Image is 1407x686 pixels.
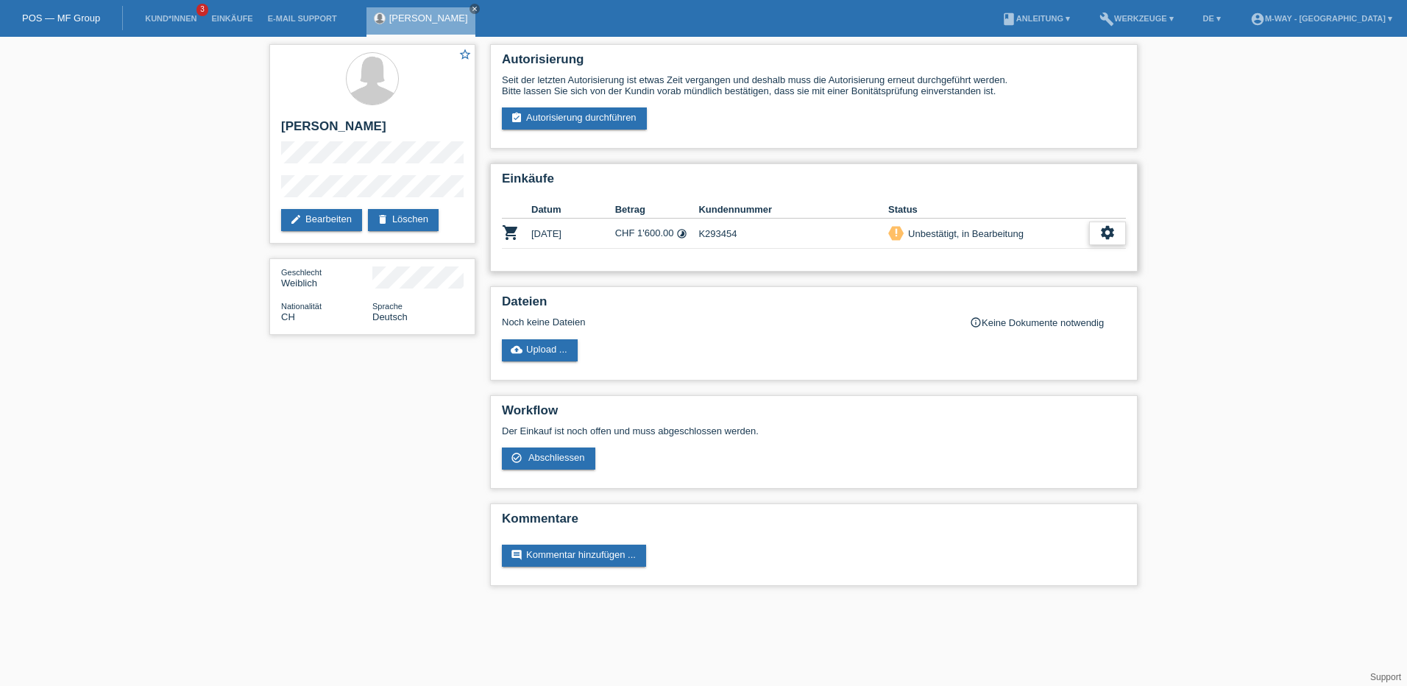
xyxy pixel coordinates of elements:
[698,219,888,249] td: K293454
[970,317,1126,328] div: Keine Dokumente notwendig
[1002,12,1016,26] i: book
[676,228,687,239] i: 24 Raten
[502,107,647,130] a: assignment_turned_inAutorisierung durchführen
[368,209,439,231] a: deleteLöschen
[1099,224,1116,241] i: settings
[502,74,1126,96] div: Seit der letzten Autorisierung ist etwas Zeit vergangen und deshalb muss die Autorisierung erneut...
[502,425,1126,436] p: Der Einkauf ist noch offen und muss abgeschlossen werden.
[281,311,295,322] span: Schweiz
[471,5,478,13] i: close
[891,227,901,238] i: priority_high
[615,201,699,219] th: Betrag
[502,294,1126,317] h2: Dateien
[389,13,468,24] a: [PERSON_NAME]
[1250,12,1265,26] i: account_circle
[502,448,595,470] a: check_circle_outline Abschliessen
[281,302,322,311] span: Nationalität
[528,452,585,463] span: Abschliessen
[261,14,344,23] a: E-Mail Support
[994,14,1077,23] a: bookAnleitung ▾
[196,4,208,16] span: 3
[469,4,480,14] a: close
[502,403,1126,425] h2: Workflow
[615,219,699,249] td: CHF 1'600.00
[372,302,403,311] span: Sprache
[511,344,522,356] i: cloud_upload
[204,14,260,23] a: Einkäufe
[281,209,362,231] a: editBearbeiten
[531,219,615,249] td: [DATE]
[372,311,408,322] span: Deutsch
[1099,12,1114,26] i: build
[970,317,982,328] i: info_outline
[458,48,472,61] i: star_border
[502,339,578,361] a: cloud_uploadUpload ...
[22,13,100,24] a: POS — MF Group
[502,171,1126,194] h2: Einkäufe
[1196,14,1228,23] a: DE ▾
[698,201,888,219] th: Kundennummer
[290,213,302,225] i: edit
[502,317,951,328] div: Noch keine Dateien
[502,224,520,241] i: POSP00026324
[1243,14,1400,23] a: account_circlem-way - [GEOGRAPHIC_DATA] ▾
[511,549,522,561] i: comment
[281,266,372,289] div: Weiblich
[904,226,1024,241] div: Unbestätigt, in Bearbeitung
[511,112,522,124] i: assignment_turned_in
[888,201,1089,219] th: Status
[377,213,389,225] i: delete
[502,52,1126,74] h2: Autorisierung
[281,268,322,277] span: Geschlecht
[138,14,204,23] a: Kund*innen
[458,48,472,63] a: star_border
[502,512,1126,534] h2: Kommentare
[1092,14,1181,23] a: buildWerkzeuge ▾
[281,119,464,141] h2: [PERSON_NAME]
[1370,672,1401,682] a: Support
[531,201,615,219] th: Datum
[502,545,646,567] a: commentKommentar hinzufügen ...
[511,452,522,464] i: check_circle_outline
